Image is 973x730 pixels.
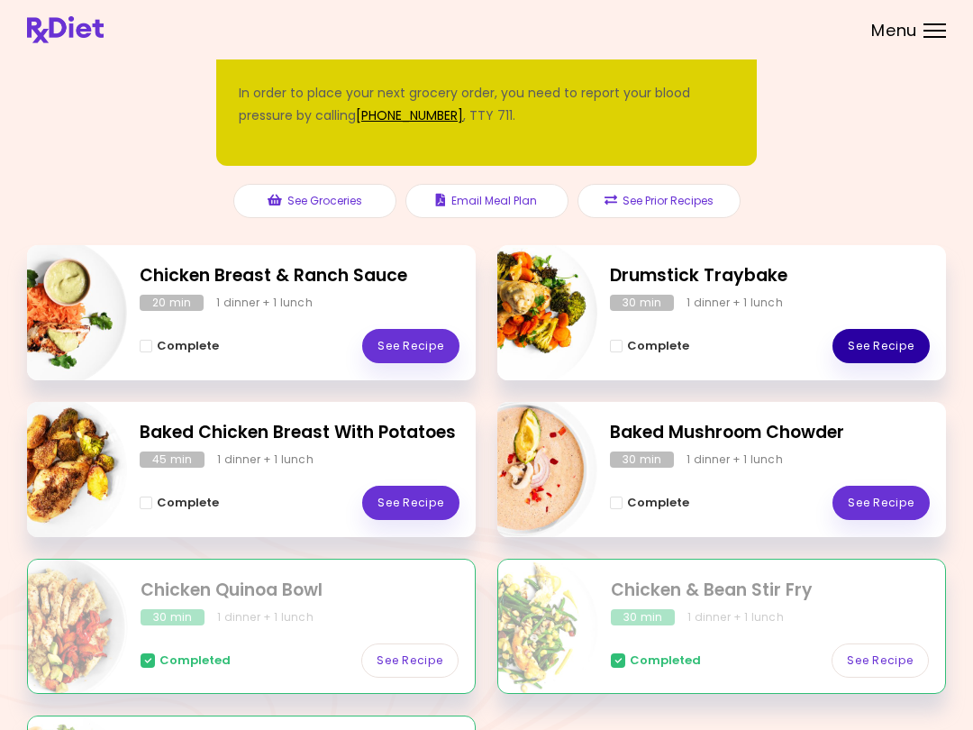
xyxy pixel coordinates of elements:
[610,492,689,514] button: Complete - Baked Mushroom Chowder
[687,609,784,625] div: 1 dinner + 1 lunch
[448,238,597,388] img: Info - Drumstick Traybake
[611,609,675,625] div: 30 min
[159,653,231,668] span: Completed
[361,643,459,678] a: See Recipe - Chicken Quinoa Bowl
[356,106,463,124] a: [PHONE_NUMBER]
[627,496,689,510] span: Complete
[627,339,689,353] span: Complete
[577,184,741,218] button: See Prior Recipes
[157,339,219,353] span: Complete
[217,609,314,625] div: 1 dinner + 1 lunch
[216,295,313,311] div: 1 dinner + 1 lunch
[140,452,205,468] div: 45 min
[140,295,204,311] div: 20 min
[140,420,459,446] h2: Baked Chicken Breast With Potatoes
[141,609,205,625] div: 30 min
[140,335,219,357] button: Complete - Chicken Breast & Ranch Sauce
[448,395,597,544] img: Info - Baked Mushroom Chowder
[239,82,734,127] div: In order to place your next grocery order, you need to report your blood pressure by calling , TT...
[217,452,314,468] div: 1 dinner + 1 lunch
[233,184,396,218] button: See Groceries
[140,263,459,289] h2: Chicken Breast & Ranch Sauce
[610,452,674,468] div: 30 min
[610,295,674,311] div: 30 min
[140,492,219,514] button: Complete - Baked Chicken Breast With Potatoes
[610,335,689,357] button: Complete - Drumstick Traybake
[157,496,219,510] span: Complete
[630,653,701,668] span: Completed
[362,329,459,363] a: See Recipe - Chicken Breast & Ranch Sauce
[832,643,929,678] a: See Recipe - Chicken & Bean Stir Fry
[362,486,459,520] a: See Recipe - Baked Chicken Breast With Potatoes
[141,578,459,604] h2: Chicken Quinoa Bowl
[27,16,104,43] img: RxDiet
[832,486,930,520] a: See Recipe - Baked Mushroom Chowder
[449,552,598,702] img: Info - Chicken & Bean Stir Fry
[610,263,930,289] h2: Drumstick Traybake
[610,420,930,446] h2: Baked Mushroom Chowder
[687,295,783,311] div: 1 dinner + 1 lunch
[871,23,917,39] span: Menu
[405,184,568,218] button: Email Meal Plan
[687,452,783,468] div: 1 dinner + 1 lunch
[832,329,930,363] a: See Recipe - Drumstick Traybake
[611,578,929,604] h2: Chicken & Bean Stir Fry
